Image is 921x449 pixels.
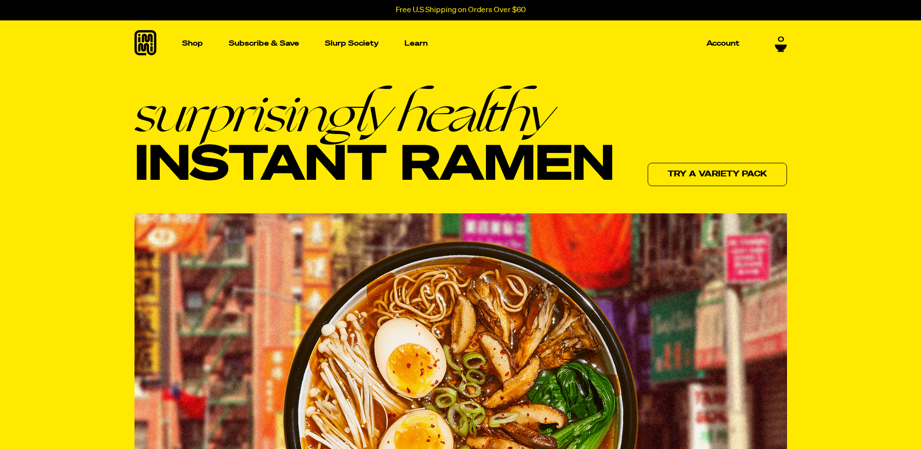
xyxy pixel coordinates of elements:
[225,36,303,51] a: Subscribe & Save
[703,36,743,51] a: Account
[134,86,614,193] h1: Instant Ramen
[182,40,203,47] p: Shop
[706,40,739,47] p: Account
[404,40,428,47] p: Learn
[775,35,787,51] a: 0
[325,40,379,47] p: Slurp Society
[648,163,787,186] a: Try a variety pack
[396,6,526,15] p: Free U.S Shipping on Orders Over $60
[178,20,743,67] nav: Main navigation
[178,20,207,67] a: Shop
[401,20,432,67] a: Learn
[229,40,299,47] p: Subscribe & Save
[134,86,614,139] em: surprisingly healthy
[321,36,383,51] a: Slurp Society
[778,35,784,43] span: 0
